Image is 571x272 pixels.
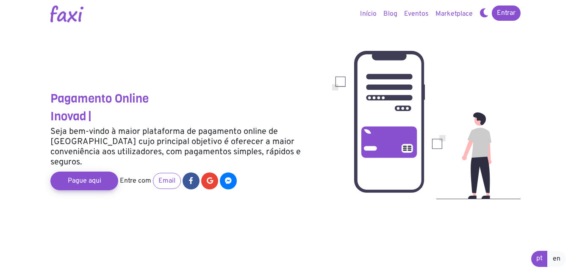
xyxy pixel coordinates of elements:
h3: Pagamento Online [50,92,319,106]
a: en [547,251,566,267]
span: Entre com [120,177,151,185]
a: Pague aqui [50,172,118,190]
a: Marketplace [432,6,476,22]
h5: Seja bem-vindo à maior plataforma de pagamento online de [GEOGRAPHIC_DATA] cujo principal objetiv... [50,127,319,167]
a: Blog [380,6,401,22]
a: Entrar [492,6,521,21]
a: Início [357,6,380,22]
a: Email [153,173,181,189]
a: pt [531,251,548,267]
img: Logotipo Faxi Online [50,6,83,22]
span: Inovad [50,108,86,124]
a: Eventos [401,6,432,22]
